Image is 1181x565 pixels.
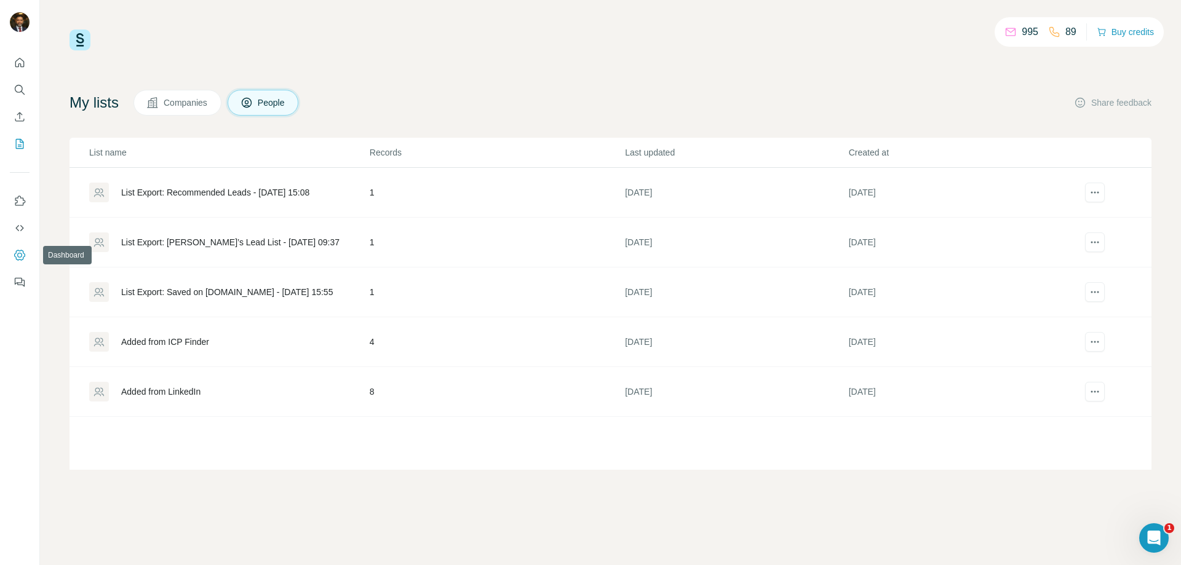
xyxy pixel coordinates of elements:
button: Dashboard [10,244,30,266]
div: List Export: [PERSON_NAME]’s Lead List - [DATE] 09:37 [121,236,340,248]
td: [DATE] [624,267,848,317]
div: List Export: Recommended Leads - [DATE] 15:08 [121,186,309,199]
button: Quick start [10,52,30,74]
p: 995 [1022,25,1038,39]
button: My lists [10,133,30,155]
div: List Export: Saved on [DOMAIN_NAME] - [DATE] 15:55 [121,286,333,298]
p: Records [370,146,624,159]
td: 4 [369,317,624,367]
td: [DATE] [624,168,848,218]
td: [DATE] [624,317,848,367]
button: actions [1085,382,1105,401]
img: Avatar [10,12,30,32]
button: actions [1085,232,1105,252]
td: 1 [369,168,624,218]
iframe: Intercom live chat [1139,523,1169,553]
button: actions [1085,282,1105,302]
span: 1 [1164,523,1174,533]
td: [DATE] [848,367,1072,417]
div: Added from LinkedIn [121,385,201,398]
span: Companies [164,97,209,109]
div: Added from ICP Finder [121,336,209,348]
button: Search [10,79,30,101]
p: List name [89,146,368,159]
td: 8 [369,367,624,417]
button: Share feedback [1074,97,1151,109]
p: Last updated [625,146,847,159]
button: Use Surfe on LinkedIn [10,190,30,212]
button: Enrich CSV [10,106,30,128]
button: Feedback [10,271,30,293]
button: actions [1085,183,1105,202]
td: [DATE] [848,267,1072,317]
td: [DATE] [624,367,848,417]
td: 1 [369,218,624,267]
td: [DATE] [848,218,1072,267]
button: actions [1085,332,1105,352]
img: Surfe Logo [70,30,90,50]
td: 1 [369,267,624,317]
h4: My lists [70,93,119,113]
span: People [258,97,286,109]
td: [DATE] [624,218,848,267]
td: [DATE] [848,168,1072,218]
p: Created at [849,146,1071,159]
button: Use Surfe API [10,217,30,239]
button: Buy credits [1097,23,1154,41]
p: 89 [1065,25,1076,39]
td: [DATE] [848,317,1072,367]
